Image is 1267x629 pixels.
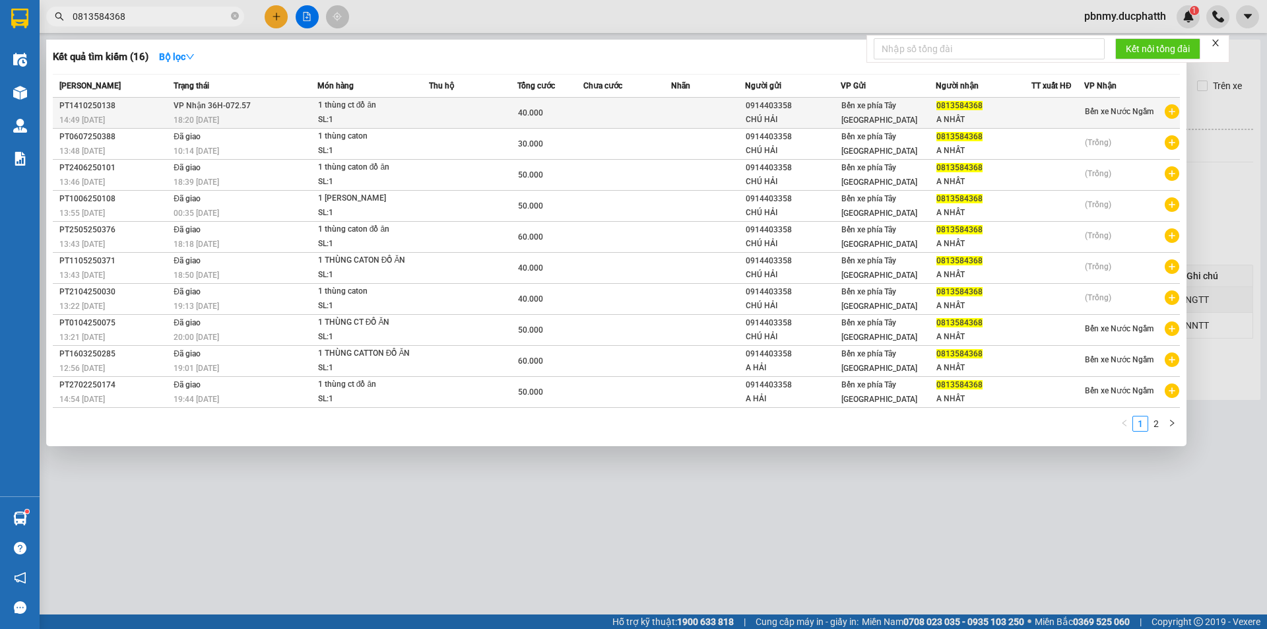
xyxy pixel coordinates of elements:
[841,81,866,90] span: VP Gửi
[159,51,195,62] strong: Bộ lọc
[174,194,201,203] span: Đã giao
[1085,169,1111,178] span: (Trống)
[746,330,840,344] div: CHÚ HẢI
[1149,416,1163,431] a: 2
[318,98,417,113] div: 1 thùng ct đồ ăn
[746,361,840,375] div: A HẢI
[174,318,201,327] span: Đã giao
[1121,419,1128,427] span: left
[174,163,201,172] span: Đã giao
[746,254,840,268] div: 0914403358
[841,318,917,342] span: Bến xe phía Tây [GEOGRAPHIC_DATA]
[1165,259,1179,274] span: plus-circle
[59,116,105,125] span: 14:49 [DATE]
[317,81,354,90] span: Món hàng
[936,163,983,172] span: 0813584368
[318,144,417,158] div: SL: 1
[1031,81,1072,90] span: TT xuất HĐ
[518,201,543,211] span: 50.000
[59,130,170,144] div: PT0607250388
[1085,355,1153,364] span: Bến xe Nước Ngầm
[1165,352,1179,367] span: plus-circle
[936,268,1031,282] div: A NHẤT
[518,263,543,273] span: 40.000
[936,175,1031,189] div: A NHẤT
[318,268,417,282] div: SL: 1
[841,163,917,187] span: Bến xe phía Tây [GEOGRAPHIC_DATA]
[1165,228,1179,243] span: plus-circle
[518,387,543,397] span: 50.000
[936,392,1031,406] div: A NHẤT
[745,81,781,90] span: Người gửi
[59,192,170,206] div: PT1006250108
[318,347,417,361] div: 1 THÙNG CATTON ĐỒ ĂN
[936,380,983,389] span: 0813584368
[174,81,209,90] span: Trạng thái
[1211,38,1220,48] span: close
[429,81,454,90] span: Thu hộ
[746,192,840,206] div: 0914403358
[1165,321,1179,336] span: plus-circle
[746,378,840,392] div: 0914403358
[13,152,27,166] img: solution-icon
[174,395,219,404] span: 19:44 [DATE]
[841,256,917,280] span: Bến xe phía Tây [GEOGRAPHIC_DATA]
[746,268,840,282] div: CHÚ HẢI
[174,349,201,358] span: Đã giao
[59,333,105,342] span: 13:21 [DATE]
[1084,81,1117,90] span: VP Nhận
[936,194,983,203] span: 0813584368
[936,132,983,141] span: 0813584368
[13,86,27,100] img: warehouse-icon
[518,294,543,304] span: 40.000
[936,101,983,110] span: 0813584368
[1085,107,1153,116] span: Bến xe Nước Ngầm
[936,256,983,265] span: 0813584368
[55,12,64,21] span: search
[936,299,1031,313] div: A NHẤT
[1164,416,1180,432] button: right
[174,380,201,389] span: Đã giao
[841,132,917,156] span: Bến xe phía Tây [GEOGRAPHIC_DATA]
[59,395,105,404] span: 14:54 [DATE]
[14,542,26,554] span: question-circle
[936,237,1031,251] div: A NHẤT
[231,12,239,20] span: close-circle
[518,139,543,149] span: 30.000
[746,113,840,127] div: CHÚ HẢI
[59,302,105,311] span: 13:22 [DATE]
[59,254,170,268] div: PT1105250371
[1164,416,1180,432] li: Next Page
[936,81,979,90] span: Người nhận
[174,132,201,141] span: Đã giao
[671,81,690,90] span: Nhãn
[174,287,201,296] span: Đã giao
[1085,262,1111,271] span: (Trống)
[318,237,417,251] div: SL: 1
[318,191,417,206] div: 1 [PERSON_NAME]
[59,178,105,187] span: 13:46 [DATE]
[841,380,917,404] span: Bến xe phía Tây [GEOGRAPHIC_DATA]
[318,361,417,376] div: SL: 1
[174,116,219,125] span: 18:20 [DATE]
[1132,416,1148,432] li: 1
[1165,197,1179,212] span: plus-circle
[14,572,26,584] span: notification
[518,232,543,242] span: 60.000
[746,285,840,299] div: 0914403358
[174,240,219,249] span: 18:18 [DATE]
[53,50,148,64] h3: Kết quả tìm kiếm ( 16 )
[11,9,28,28] img: logo-vxr
[936,287,983,296] span: 0813584368
[318,206,417,220] div: SL: 1
[841,287,917,311] span: Bến xe phía Tây [GEOGRAPHIC_DATA]
[174,256,201,265] span: Đã giao
[318,160,417,175] div: 1 thùng caton đồ ăn
[174,271,219,280] span: 18:50 [DATE]
[746,130,840,144] div: 0914403358
[174,209,219,218] span: 00:35 [DATE]
[1133,416,1148,431] a: 1
[148,46,205,67] button: Bộ lọcdown
[746,99,840,113] div: 0914403358
[746,392,840,406] div: A HẢI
